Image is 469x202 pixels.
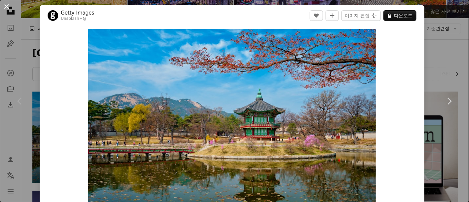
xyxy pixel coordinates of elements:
[341,10,381,21] button: 이미지 편집
[326,10,339,21] button: 컬렉션에 추가
[61,16,94,21] div: 용
[310,10,323,21] button: 좋아요
[48,10,58,21] img: Getty Images의 프로필로 이동
[61,10,94,16] a: Getty Images
[61,16,83,21] a: Unsplash+
[383,10,416,21] button: 다운로드
[429,69,469,133] a: 다음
